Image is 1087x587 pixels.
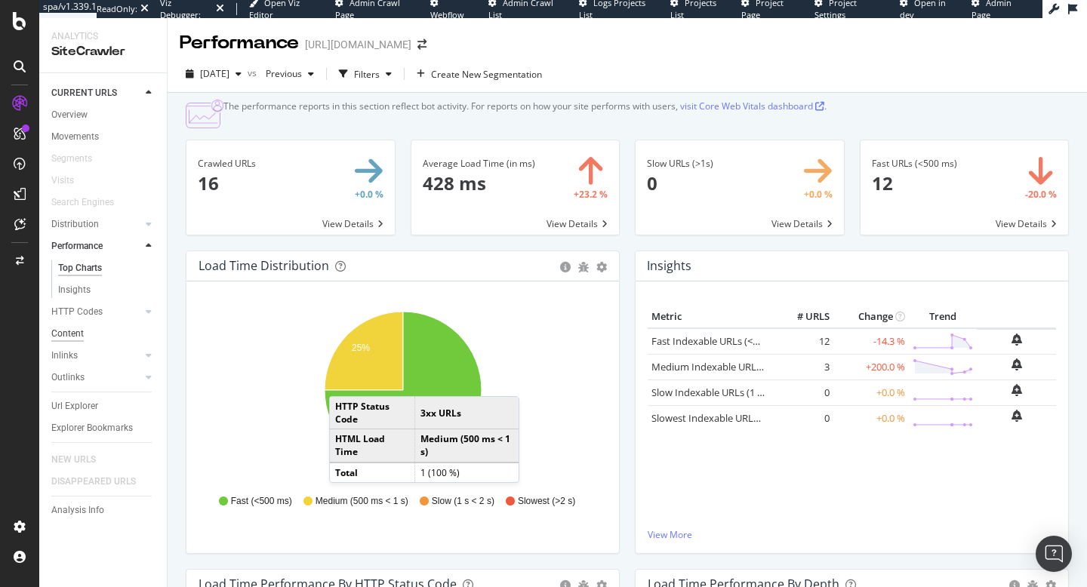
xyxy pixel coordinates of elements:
[417,39,426,50] div: arrow-right-arrow-left
[260,62,320,86] button: Previous
[773,405,833,431] td: 0
[414,397,519,429] td: 3xx URLs
[316,495,408,508] span: Medium (500 ms < 1 s)
[51,370,141,386] a: Outlinks
[51,326,84,342] div: Content
[414,463,519,482] td: 1 (100 %)
[51,129,99,145] div: Movements
[909,306,977,328] th: Trend
[51,502,156,518] a: Analysis Info
[223,100,827,112] div: The performance reports in this section reflect bot activity. For reports on how your site perfor...
[430,9,464,20] span: Webflow
[1012,358,1022,370] div: bell-plus
[773,354,833,380] td: 3
[773,306,833,328] th: # URLS
[773,328,833,355] td: 12
[51,85,141,101] a: CURRENT URLS
[51,502,104,518] div: Analysis Info
[51,452,111,468] a: NEW URLS
[51,452,96,468] div: NEW URLS
[352,343,370,353] text: 25%
[180,30,299,56] div: Performance
[260,67,302,80] span: Previous
[248,66,260,79] span: vs
[231,495,292,508] span: Fast (<500 ms)
[51,474,136,490] div: DISAPPEARED URLS
[51,326,156,342] a: Content
[51,195,114,211] div: Search Engines
[199,306,607,481] svg: A chart.
[354,68,380,81] div: Filters
[58,282,91,298] div: Insights
[51,195,129,211] a: Search Engines
[596,262,607,272] div: gear
[51,398,156,414] a: Url Explorer
[51,238,103,254] div: Performance
[518,495,575,508] span: Slowest (>2 s)
[51,173,89,189] a: Visits
[1012,384,1022,396] div: bell-plus
[51,217,141,232] a: Distribution
[51,151,107,167] a: Segments
[648,306,773,328] th: Metric
[51,420,156,436] a: Explorer Bookmarks
[773,380,833,405] td: 0
[51,304,141,320] a: HTTP Codes
[51,420,133,436] div: Explorer Bookmarks
[330,463,414,482] td: Total
[833,306,909,328] th: Change
[651,360,823,373] a: Medium Indexable URLs (500 ms < 1 s)
[51,43,155,60] div: SiteCrawler
[186,100,223,128] img: CjTTJyXI.png
[58,260,156,276] a: Top Charts
[58,260,102,276] div: Top Charts
[431,68,542,81] span: Create New Segmentation
[330,429,414,463] td: HTML Load Time
[305,37,411,52] div: [URL][DOMAIN_NAME]
[648,528,1056,541] a: View More
[200,67,229,80] span: 2025 Oct. 6th
[833,328,909,355] td: -14.3 %
[51,173,74,189] div: Visits
[1012,410,1022,422] div: bell-plus
[411,62,548,86] button: Create New Segmentation
[1036,536,1072,572] div: Open Intercom Messenger
[651,386,787,399] a: Slow Indexable URLs (1 s < 2 s)
[414,429,519,463] td: Medium (500 ms < 1 s)
[51,370,85,386] div: Outlinks
[199,258,329,273] div: Load Time Distribution
[651,411,784,425] a: Slowest Indexable URLs (>2 s)
[833,354,909,380] td: +200.0 %
[51,107,156,123] a: Overview
[1012,333,1022,346] div: bell-plus
[333,62,398,86] button: Filters
[432,495,494,508] span: Slow (1 s < 2 s)
[180,62,248,86] button: [DATE]
[51,348,78,364] div: Inlinks
[833,405,909,431] td: +0.0 %
[51,398,98,414] div: Url Explorer
[51,151,92,167] div: Segments
[51,129,156,145] a: Movements
[97,3,137,15] div: ReadOnly:
[647,256,691,276] h4: Insights
[560,262,571,272] div: circle-info
[330,397,414,429] td: HTTP Status Code
[51,107,88,123] div: Overview
[51,85,117,101] div: CURRENT URLS
[51,474,151,490] a: DISAPPEARED URLS
[51,304,103,320] div: HTTP Codes
[51,348,141,364] a: Inlinks
[51,30,155,43] div: Analytics
[51,238,141,254] a: Performance
[651,334,787,348] a: Fast Indexable URLs (<500 ms)
[578,262,589,272] div: bug
[833,380,909,405] td: +0.0 %
[58,282,156,298] a: Insights
[680,100,827,112] a: visit Core Web Vitals dashboard .
[51,217,99,232] div: Distribution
